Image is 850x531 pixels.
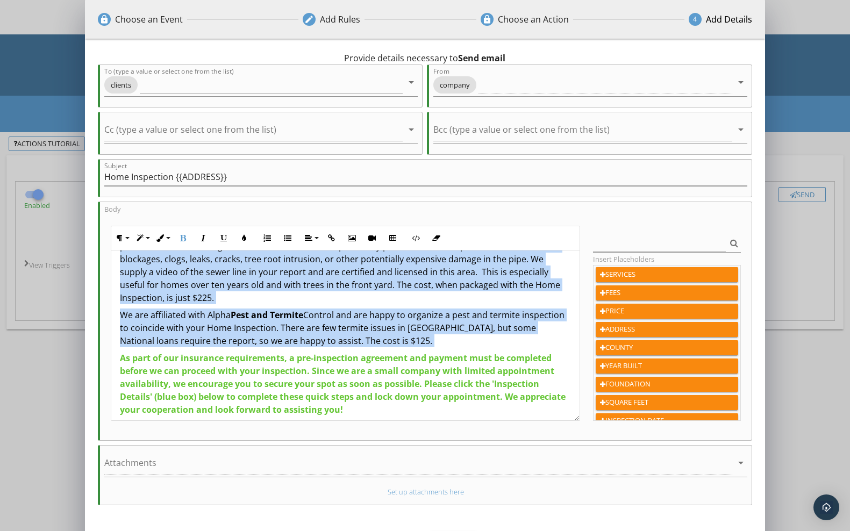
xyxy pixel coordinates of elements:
div: FEES [600,288,734,298]
strong: Send email [458,52,505,64]
p: A sewer scope is a specialized inspection process that utilizes a high-end, flexible, waterproof ... [120,214,571,304]
span: 4 [689,13,702,26]
i: lock [482,15,492,24]
button: Insert Video [362,228,382,248]
button: Underline (⌘U) [213,228,234,248]
button: Insert Table [382,228,403,248]
div: Open Intercom Messenger [813,494,839,520]
div: SQUARE FEET [600,397,734,408]
button: Bold (⌘B) [173,228,193,248]
button: YEAR BUILT [596,358,738,374]
button: INSPECTION DATE [596,413,738,428]
button: ADDRESS [596,322,738,337]
button: FOUNDATION [596,377,738,392]
div: Choose an Event [115,13,183,26]
button: SQUARE FEET [596,395,738,410]
span: clients [104,76,138,94]
strong: Pest and Termite [231,309,303,321]
div: ADDRESS [600,324,734,335]
i: arrow_drop_down [734,76,747,89]
div: INSPECTION DATE [600,415,734,426]
a: Set up attachments here [388,487,464,497]
input: To (type a value or select one from the list) [140,76,403,94]
input: Cc (type a value or select one from the list) [104,124,403,141]
button: Unordered List [277,228,298,248]
button: PRICE [596,304,738,319]
div: PRICE [600,306,734,317]
button: Inline Style [152,228,173,248]
button: Insert Image (⌘P) [341,228,362,248]
button: Colors [234,228,254,248]
div: Add Details [706,13,752,26]
button: SERVICES [596,267,738,282]
strong: As part of our insurance requirements, a pre-inspection agreement and payment must be completed b... [120,352,566,415]
span: company [433,76,476,94]
input: Subject [104,168,747,186]
div: COUNTY [600,342,734,353]
button: FEES [596,285,738,300]
button: Paragraph Style [132,228,152,248]
i: arrow_drop_down [734,123,747,136]
button: COUNTY [596,340,738,355]
button: Code View [405,228,426,248]
input: Bcc (type a value or select one from the list) [433,124,732,141]
div: Add Rules [320,13,360,26]
div: FOUNDATION [600,379,734,390]
i: edit [304,15,314,24]
button: Paragraph Format [111,228,132,248]
div: YEAR BUILT [600,361,734,371]
i: lock [99,15,109,24]
i: arrow_drop_down [405,76,418,89]
i: arrow_drop_down [734,456,747,469]
button: Italic (⌘I) [193,228,213,248]
div: SERVICES [600,269,734,280]
i: arrow_drop_down [405,123,418,136]
label: Insert Placeholders [593,254,654,264]
button: Insert Link (⌘K) [321,228,341,248]
button: Ordered List [257,228,277,248]
div: Choose an Action [498,13,569,26]
div: Provide details necessary to [98,52,752,64]
button: Clear Formatting [426,228,446,248]
label: Body [104,204,120,214]
button: Align [301,228,321,248]
p: We are affiliated with Alpha Control and are happy to organize a pest and termite inspection to c... [120,308,571,347]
